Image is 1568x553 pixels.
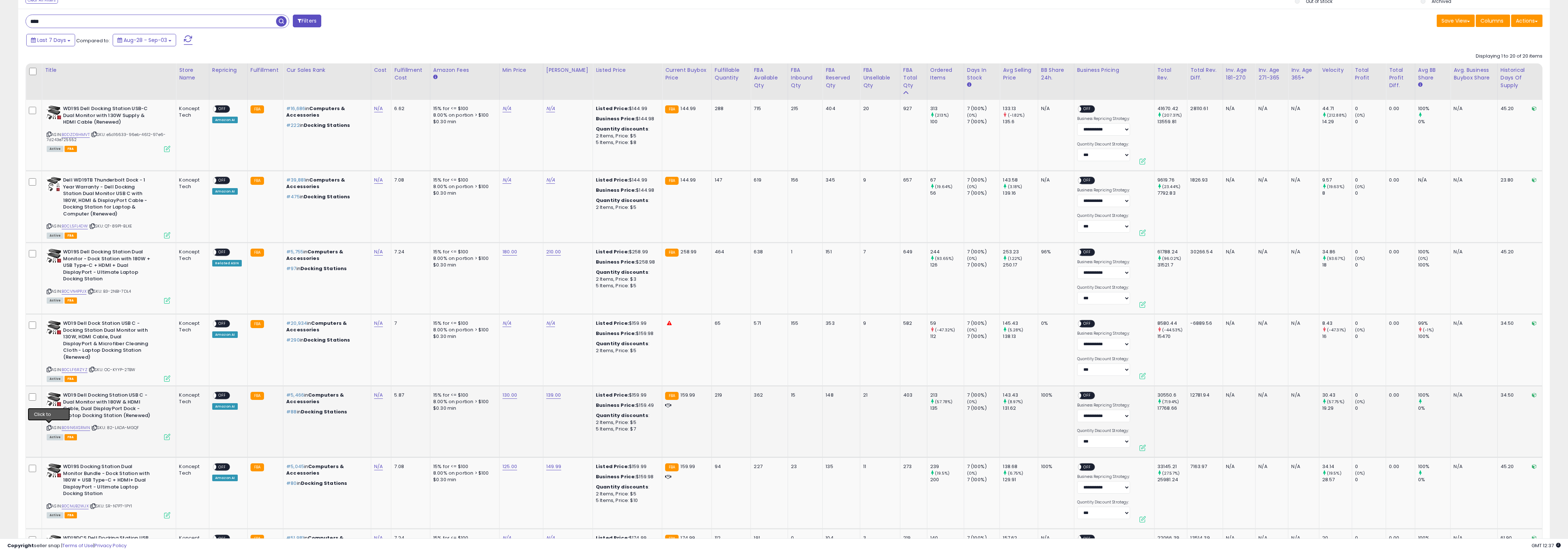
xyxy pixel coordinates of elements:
label: Business Repricing Strategy: [1077,116,1130,121]
img: 41i0DfdzIbL._SL40_.jpg [47,105,61,120]
a: B09N6XSRMN [62,425,90,431]
div: $144.98 [596,187,656,194]
a: B0CVN4PPJX [62,288,86,295]
a: N/A [374,463,383,470]
div: $144.98 [596,116,656,122]
small: (19.64%) [935,184,952,190]
span: #20,934 [286,320,307,327]
div: 133.13 [1003,105,1037,112]
small: (0%) [967,184,977,190]
img: 41V-ALBaTIL._SL40_.jpg [47,463,61,478]
div: Listed Price [596,66,659,74]
div: 5 Items, Price: $5 [596,283,656,289]
div: 41670.42 [1157,105,1187,112]
div: 7 (100%) [967,105,1000,112]
a: N/A [546,105,555,112]
div: Fulfillment [251,66,280,74]
div: 657 [903,177,921,183]
a: N/A [546,176,555,184]
div: ASIN: [47,177,170,238]
small: (0%) [967,112,977,118]
div: 9.57 [1322,177,1352,183]
div: N/A [1291,249,1313,255]
small: (0%) [1355,112,1365,118]
div: [PERSON_NAME] [546,66,590,74]
small: (93.65%) [935,256,954,261]
div: 638 [754,249,782,255]
div: 100 [930,118,964,125]
b: Dell WD19TB Thunderbolt Dock - 1 Year Warranty - Dell Docking Station Dual Monitor USB C with 180... [63,177,152,219]
small: (0%) [967,256,977,261]
div: 1826.93 [1190,177,1217,183]
div: 31521.7 [1157,262,1187,268]
div: N/A [1258,105,1282,112]
span: #16,686 [286,105,305,112]
button: Save View [1437,15,1475,27]
div: 100% [1418,249,1451,255]
span: #222 [286,122,300,129]
div: 345 [826,177,854,183]
img: 41V-ALBaTIL._SL40_.jpg [47,249,61,263]
div: 151 [826,249,854,255]
small: FBA [665,177,679,185]
small: FBA [251,320,264,328]
small: (96.02%) [1162,256,1181,261]
span: #39,881 [286,176,305,183]
span: OFF [1081,249,1093,256]
div: Inv. Age 181-270 [1226,66,1252,82]
span: Compared to: [76,37,110,44]
a: N/A [374,392,383,399]
a: 125.00 [502,463,517,470]
div: 2 Items, Price: $5 [596,133,656,139]
span: Computers & Accessories [286,248,343,262]
div: 0.00 [1389,105,1409,112]
div: $0.30 min [433,118,494,125]
span: Computers & Accessories [286,105,345,118]
span: OFF [216,178,228,184]
div: N/A [1226,105,1250,112]
span: 144.99 [680,176,696,183]
b: WD19S Dell Docking Station USB-C Dual Monitor with 130W Supply & HDMI Cable (Renewed) [63,105,152,128]
div: Amazon AI [212,188,238,195]
div: N/A [1226,177,1250,183]
span: #5,755 [286,248,303,255]
span: | SKU: B3-2NBI-7DL4 [88,288,131,294]
div: N/A [1258,249,1282,255]
div: Avg BB Share [1418,66,1448,82]
span: All listings currently available for purchase on Amazon [47,146,63,152]
div: 14.29 [1322,118,1352,125]
div: FBA Unsellable Qty [863,66,897,89]
small: Days In Stock. [967,82,971,88]
div: 9619.76 [1157,177,1187,183]
div: Total Profit [1355,66,1383,82]
a: N/A [502,176,511,184]
div: 155 [791,320,817,327]
div: Inv. Age 271-365 [1258,66,1285,82]
div: FBA inbound Qty [791,66,820,89]
small: (1.22%) [1008,256,1022,261]
div: 143.58 [1003,177,1037,183]
small: Avg BB Share. [1418,82,1423,88]
small: (207.31%) [1162,112,1182,118]
div: BB Share 24h. [1041,66,1071,82]
small: (0%) [1355,256,1365,261]
a: B0DZD9HMVT [62,132,90,138]
div: 15% for <= $100 [433,105,494,112]
div: Amazon Fees [433,66,496,74]
div: 2 Items, Price: $5 [596,204,656,211]
b: WD19 Dell Dock Station USB C - Docking Station Dual Monitor with 130W, HDMI Cable, Dual DisplayPo... [63,320,152,362]
b: Business Price: [596,187,636,194]
div: 571 [754,320,782,327]
span: | SKU: e5d16633-96eb-4612-97e6-7d243e725552 [47,132,166,143]
button: Actions [1511,15,1542,27]
div: ASIN: [47,249,170,303]
div: 15% for <= $100 [433,249,494,255]
a: 149.99 [546,463,561,470]
div: 0% [1418,118,1451,125]
div: Koncept Tech [179,320,203,333]
div: 7 [863,249,894,255]
div: 250.17 [1003,262,1037,268]
p: in [286,320,365,333]
div: 0.00 [1389,177,1409,183]
b: Business Price: [596,258,636,265]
